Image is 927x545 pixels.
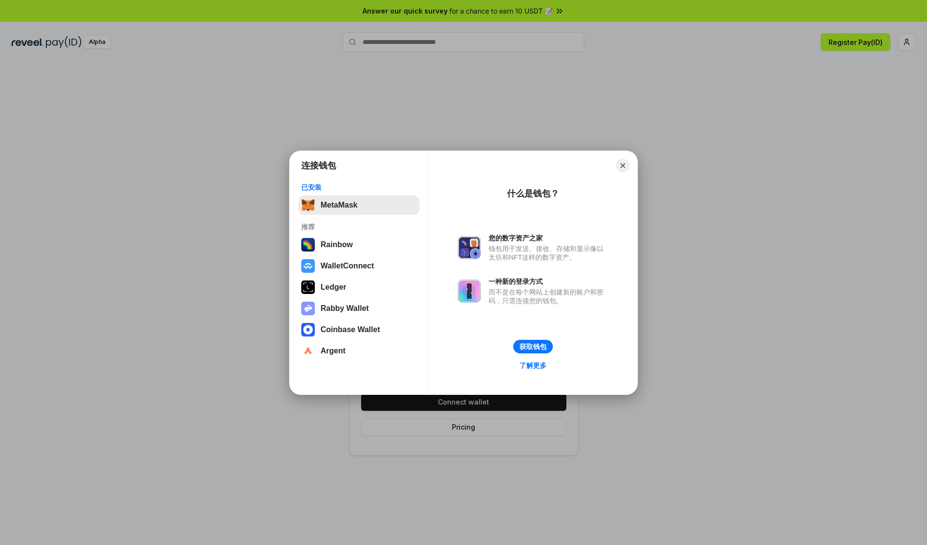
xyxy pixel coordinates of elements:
[301,198,315,212] img: svg+xml,%3Csvg%20fill%3D%22none%22%20height%3D%2233%22%20viewBox%3D%220%200%2035%2033%22%20width%...
[301,183,417,192] div: 已安装
[321,304,369,313] div: Rabby Wallet
[507,188,559,199] div: 什么是钱包？
[321,325,380,334] div: Coinbase Wallet
[616,159,630,172] button: Close
[513,340,553,353] button: 获取钱包
[301,344,315,358] img: svg+xml,%3Csvg%20width%3D%2228%22%20height%3D%2228%22%20viewBox%3D%220%200%2028%2028%22%20fill%3D...
[301,280,315,294] img: svg+xml,%3Csvg%20xmlns%3D%22http%3A%2F%2Fwww.w3.org%2F2000%2Fsvg%22%20width%3D%2228%22%20height%3...
[298,235,420,254] button: Rainbow
[298,256,420,276] button: WalletConnect
[514,359,552,372] a: 了解更多
[458,236,481,259] img: svg+xml,%3Csvg%20xmlns%3D%22http%3A%2F%2Fwww.w3.org%2F2000%2Fsvg%22%20fill%3D%22none%22%20viewBox...
[489,288,608,305] div: 而不是在每个网站上创建新的账户和密码，只需连接您的钱包。
[298,278,420,297] button: Ledger
[321,262,374,270] div: WalletConnect
[301,323,315,336] img: svg+xml,%3Csvg%20width%3D%2228%22%20height%3D%2228%22%20viewBox%3D%220%200%2028%2028%22%20fill%3D...
[301,160,336,171] h1: 连接钱包
[298,320,420,339] button: Coinbase Wallet
[298,196,420,215] button: MetaMask
[458,279,481,303] img: svg+xml,%3Csvg%20xmlns%3D%22http%3A%2F%2Fwww.w3.org%2F2000%2Fsvg%22%20fill%3D%22none%22%20viewBox...
[321,240,353,249] div: Rainbow
[301,223,417,231] div: 推荐
[301,238,315,252] img: svg+xml,%3Csvg%20width%3D%22120%22%20height%3D%22120%22%20viewBox%3D%220%200%20120%20120%22%20fil...
[321,347,346,355] div: Argent
[489,277,608,286] div: 一种新的登录方式
[321,283,346,292] div: Ledger
[298,341,420,361] button: Argent
[520,361,547,370] div: 了解更多
[321,201,357,210] div: MetaMask
[301,302,315,315] img: svg+xml,%3Csvg%20xmlns%3D%22http%3A%2F%2Fwww.w3.org%2F2000%2Fsvg%22%20fill%3D%22none%22%20viewBox...
[489,244,608,262] div: 钱包用于发送、接收、存储和显示像以太坊和NFT这样的数字资产。
[298,299,420,318] button: Rabby Wallet
[489,234,608,242] div: 您的数字资产之家
[520,342,547,351] div: 获取钱包
[301,259,315,273] img: svg+xml,%3Csvg%20width%3D%2228%22%20height%3D%2228%22%20viewBox%3D%220%200%2028%2028%22%20fill%3D...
